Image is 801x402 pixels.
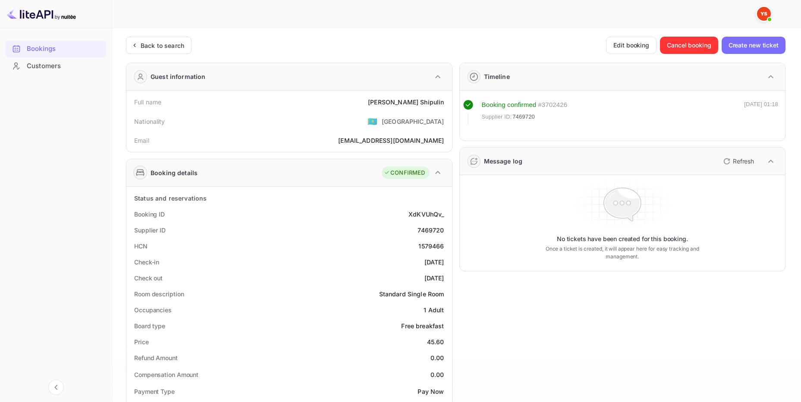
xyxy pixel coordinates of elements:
button: Refresh [718,154,757,168]
a: Bookings [5,41,107,57]
div: # 3702426 [538,100,567,110]
div: Customers [5,58,107,75]
button: Edit booking [606,37,657,54]
span: 7469720 [512,113,535,121]
div: Customers [27,61,102,71]
div: Booking details [151,168,198,177]
div: Price [134,337,149,346]
button: Create new ticket [722,37,785,54]
div: 1 Adult [424,305,444,314]
div: 1579466 [418,242,444,251]
div: Bookings [27,44,102,54]
div: Guest information [151,72,206,81]
div: Bookings [5,41,107,57]
img: Yandex Support [757,7,771,21]
div: [PERSON_NAME] Shipulin [368,97,444,107]
span: United States [368,113,377,129]
div: 0.00 [430,370,444,379]
div: Full name [134,97,161,107]
div: 7469720 [418,226,444,235]
div: Compensation Amount [134,370,198,379]
div: Nationality [134,117,165,126]
div: Room description [134,289,184,298]
p: Once a ticket is created, it will appear here for easy tracking and management. [535,245,710,261]
div: [DATE] [424,258,444,267]
div: Booking confirmed [482,100,537,110]
div: [DATE] 01:18 [744,100,778,125]
img: LiteAPI logo [7,7,76,21]
div: Email [134,136,149,145]
div: [GEOGRAPHIC_DATA] [382,117,444,126]
div: 45.60 [427,337,444,346]
div: Occupancies [134,305,172,314]
div: CONFIRMED [384,169,425,177]
div: Payment Type [134,387,175,396]
div: Message log [484,157,523,166]
div: Back to search [141,41,184,50]
div: Refund Amount [134,353,178,362]
span: Supplier ID: [482,113,512,121]
div: Booking ID [134,210,165,219]
div: Standard Single Room [379,289,444,298]
div: XdKVUhQv_ [408,210,444,219]
div: Board type [134,321,165,330]
div: Free breakfast [401,321,444,330]
div: Check out [134,273,163,283]
div: [EMAIL_ADDRESS][DOMAIN_NAME] [338,136,444,145]
p: Refresh [733,157,754,166]
button: Collapse navigation [48,380,64,395]
div: Check-in [134,258,159,267]
div: Timeline [484,72,510,81]
div: HCN [134,242,148,251]
div: Pay Now [418,387,444,396]
p: No tickets have been created for this booking. [557,235,688,243]
div: Supplier ID [134,226,166,235]
button: Cancel booking [660,37,718,54]
div: 0.00 [430,353,444,362]
div: [DATE] [424,273,444,283]
div: Status and reservations [134,194,207,203]
a: Customers [5,58,107,74]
